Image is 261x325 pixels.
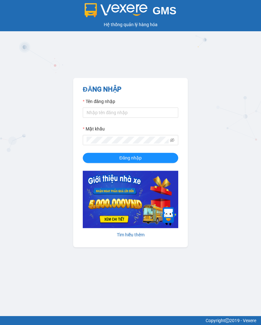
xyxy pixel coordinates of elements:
a: GMS [85,10,177,15]
img: logo 2 [85,3,148,17]
span: copyright [225,318,229,323]
label: Mật khẩu [83,125,105,132]
input: Mật khẩu [87,137,169,144]
div: Copyright 2019 - Vexere [5,317,256,324]
div: Tìm hiểu thêm [83,231,178,238]
span: eye-invisible [170,138,174,142]
img: banner-0 [83,171,178,228]
div: Hệ thống quản lý hàng hóa [2,21,259,28]
input: Tên đăng nhập [83,107,178,118]
span: GMS [152,5,176,17]
label: Tên đăng nhập [83,98,115,105]
h2: ĐĂNG NHẬP [83,84,178,95]
button: Đăng nhập [83,153,178,163]
span: Đăng nhập [119,154,142,161]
